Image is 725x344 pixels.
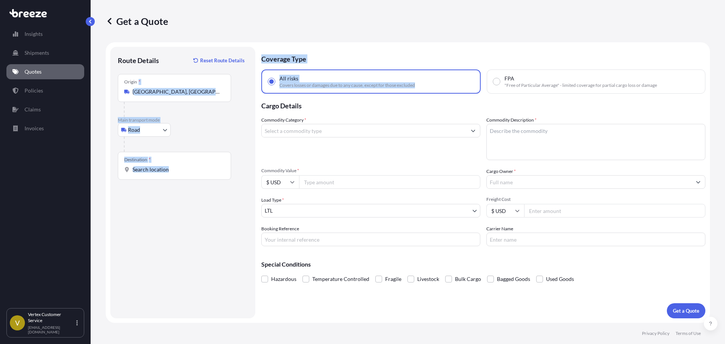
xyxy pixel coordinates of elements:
span: Temperature Controlled [312,273,369,285]
input: Enter amount [524,204,705,218]
input: Select a commodity type [262,124,466,137]
p: Invoices [25,125,44,132]
button: LTL [261,204,480,218]
a: Terms of Use [676,330,701,336]
input: Type amount [299,175,480,189]
span: Freight Cost [486,196,705,202]
button: Get a Quote [667,303,705,318]
span: Fragile [385,273,401,285]
button: Show suggestions [466,124,480,137]
p: Main transport mode [118,117,248,123]
label: Cargo Owner [486,168,516,175]
p: Quotes [25,68,42,76]
span: Covers losses or damages due to any cause, except for those excluded [279,82,415,88]
a: Quotes [6,64,84,79]
input: Full name [487,175,691,189]
p: Special Conditions [261,261,705,267]
p: Shipments [25,49,49,57]
label: Commodity Description [486,116,537,124]
span: Used Goods [546,273,574,285]
a: Shipments [6,45,84,60]
a: Insights [6,26,84,42]
span: Load Type [261,196,284,204]
div: Origin [124,79,140,85]
span: Commodity Value [261,168,480,174]
a: Policies [6,83,84,98]
span: V [15,319,20,327]
p: Reset Route Details [200,57,245,64]
input: Origin [133,88,222,96]
a: Claims [6,102,84,117]
div: Destination [124,157,151,163]
p: Insights [25,30,43,38]
p: Route Details [118,56,159,65]
span: LTL [265,207,273,214]
input: Enter name [486,233,705,246]
span: Road [128,126,140,134]
button: Select transport [118,123,171,137]
p: Get a Quote [106,15,168,27]
p: [EMAIL_ADDRESS][DOMAIN_NAME] [28,325,75,334]
input: Your internal reference [261,233,480,246]
button: Show suggestions [691,175,705,189]
span: "Free of Particular Average" - limited coverage for partial cargo loss or damage [504,82,657,88]
span: All risks [279,75,298,82]
button: Reset Route Details [190,54,248,66]
span: Hazardous [271,273,296,285]
span: Livestock [417,273,439,285]
input: All risksCovers losses or damages due to any cause, except for those excluded [268,78,275,85]
input: Destination [133,166,222,173]
span: Bulk Cargo [455,273,481,285]
label: Carrier Name [486,225,513,233]
a: Privacy Policy [642,330,669,336]
span: FPA [504,75,514,82]
p: Coverage Type [261,47,705,69]
p: Policies [25,87,43,94]
input: FPA"Free of Particular Average" - limited coverage for partial cargo loss or damage [493,78,500,85]
label: Booking Reference [261,225,299,233]
p: Cargo Details [261,94,705,116]
p: Vertex Customer Service [28,312,75,324]
p: Get a Quote [673,307,699,315]
p: Claims [25,106,41,113]
a: Invoices [6,121,84,136]
span: Bagged Goods [497,273,530,285]
label: Commodity Category [261,116,306,124]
